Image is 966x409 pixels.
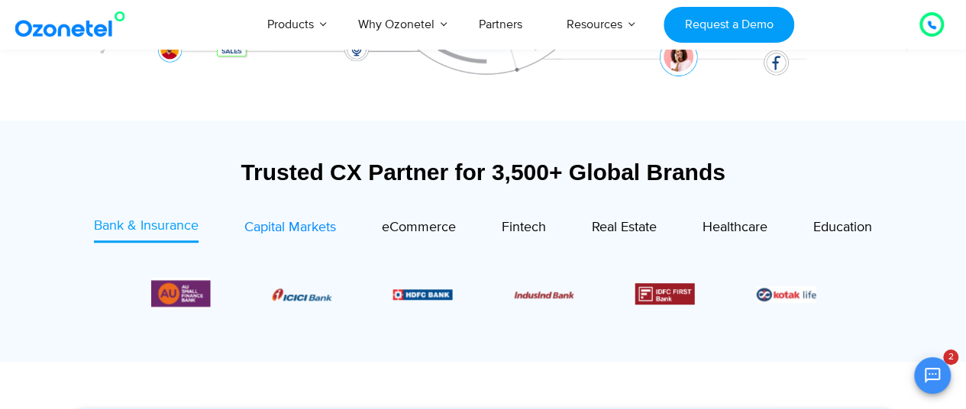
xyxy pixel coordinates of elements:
button: Open chat [914,357,951,394]
img: Picture9.png [393,289,453,299]
span: eCommerce [382,219,456,236]
a: eCommerce [382,216,456,243]
img: Picture12.png [635,283,695,304]
img: Picture8.png [272,288,331,301]
div: 2 / 6 [393,285,453,303]
a: Fintech [502,216,546,243]
div: 3 / 6 [514,285,573,303]
a: Request a Demo [664,7,794,43]
div: Trusted CX Partner for 3,500+ Global Brands [67,159,900,185]
a: Healthcare [703,216,767,243]
div: 6 / 6 [151,278,211,309]
a: Real Estate [592,216,657,243]
span: Fintech [502,219,546,236]
img: Picture26.jpg [756,286,816,303]
span: Healthcare [703,219,767,236]
img: Picture10.png [514,291,573,298]
span: Bank & Insurance [94,217,199,234]
div: 5 / 6 [756,285,816,303]
div: 1 / 6 [272,285,331,303]
a: Bank & Insurance [94,216,199,243]
span: Education [813,219,872,236]
a: Education [813,216,872,243]
span: 2 [943,349,958,365]
span: Real Estate [592,219,657,236]
a: Capital Markets [244,216,336,243]
span: Capital Markets [244,219,336,236]
div: Image Carousel [151,278,816,309]
img: Picture13.png [151,278,211,309]
div: 4 / 6 [635,283,695,304]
